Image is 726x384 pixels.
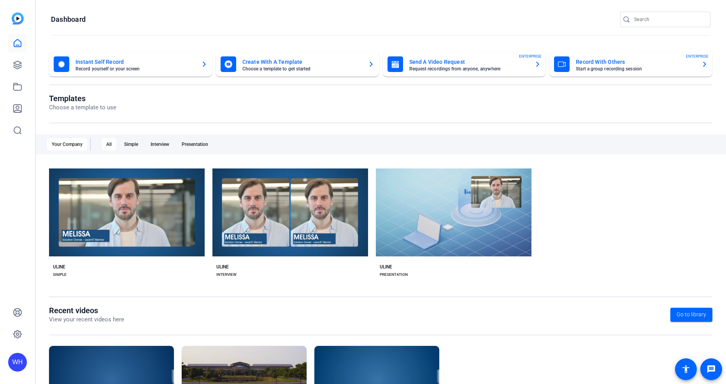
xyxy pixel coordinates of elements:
div: Simple [119,138,143,151]
mat-card-title: Send A Video Request [409,57,529,67]
h1: Templates [49,94,116,103]
button: Instant Self RecordRecord yourself or your screen [49,52,212,77]
span: ENTERPRISE [686,53,708,59]
button: Record With OthersStart a group recording sessionENTERPRISE [549,52,712,77]
div: Interview [146,138,174,151]
a: Go to library [670,308,712,322]
mat-card-subtitle: Choose a template to get started [242,67,362,71]
mat-card-title: Instant Self Record [75,57,195,67]
p: Choose a template to use [49,103,116,112]
div: INTERVIEW [216,272,237,278]
button: Create With A TemplateChoose a template to get started [216,52,379,77]
div: ULINE [380,264,392,270]
div: All [102,138,116,151]
mat-icon: accessibility [681,365,691,374]
div: ULINE [53,264,65,270]
div: ULINE [216,264,229,270]
img: blue-gradient.svg [12,12,24,25]
mat-card-subtitle: Request recordings from anyone, anywhere [409,67,529,71]
div: WH [8,353,27,372]
div: SIMPLE [53,272,67,278]
p: View your recent videos here [49,315,124,324]
h1: Recent videos [49,306,124,315]
span: ENTERPRISE [519,53,542,59]
mat-card-subtitle: Start a group recording session [576,67,695,71]
span: Go to library [677,310,706,319]
button: Send A Video RequestRequest recordings from anyone, anywhereENTERPRISE [383,52,546,77]
mat-card-title: Create With A Template [242,57,362,67]
input: Search [634,15,704,24]
mat-card-title: Record With Others [576,57,695,67]
div: PRESENTATION [380,272,408,278]
h1: Dashboard [51,15,86,24]
mat-card-subtitle: Record yourself or your screen [75,67,195,71]
div: Presentation [177,138,213,151]
div: Your Company [47,138,87,151]
mat-icon: message [707,365,716,374]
